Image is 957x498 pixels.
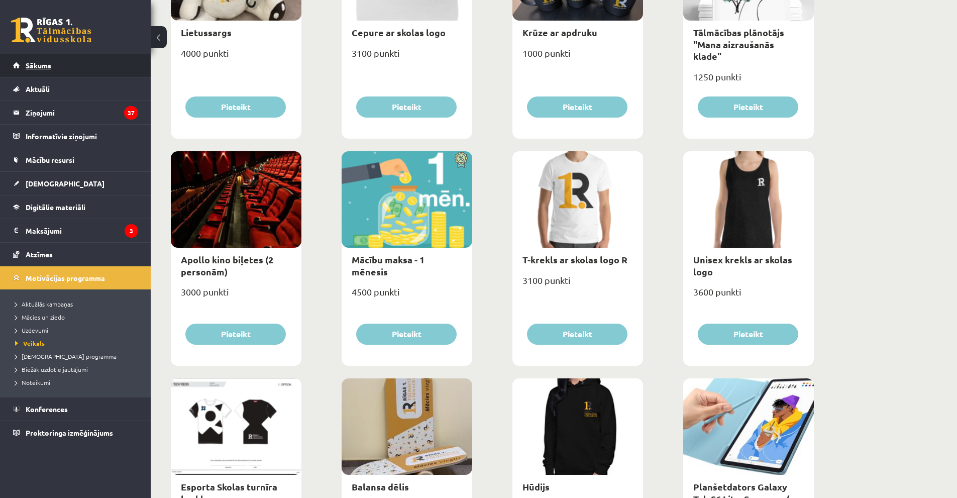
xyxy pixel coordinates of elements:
a: Konferences [13,397,138,421]
button: Pieteikt [356,96,457,118]
a: Uzdevumi [15,326,141,335]
a: Proktoringa izmēģinājums [13,421,138,444]
i: 3 [125,224,138,238]
a: Noteikumi [15,378,141,387]
span: Atzīmes [26,250,53,259]
span: Veikals [15,339,45,347]
a: Motivācijas programma [13,266,138,289]
div: 3100 punkti [512,272,643,297]
span: Mācies un ziedo [15,313,65,321]
a: [DEMOGRAPHIC_DATA] programma [15,352,141,361]
a: Digitālie materiāli [13,195,138,219]
span: Sākums [26,61,51,70]
span: Uzdevumi [15,326,48,334]
a: Aktuāli [13,77,138,101]
a: Tālmācības plānotājs "Mana aizraušanās klade" [693,27,784,62]
a: Cepure ar skolas logo [352,27,446,38]
div: 4500 punkti [342,283,472,309]
a: Balansa dēlis [352,481,409,492]
span: Noteikumi [15,378,50,386]
a: Unisex krekls ar skolas logo [693,254,792,277]
span: [DEMOGRAPHIC_DATA] [26,179,104,188]
button: Pieteikt [698,324,798,345]
span: Aktuāli [26,84,50,93]
span: [DEMOGRAPHIC_DATA] programma [15,352,117,360]
div: 3100 punkti [342,45,472,70]
a: Hūdijs [522,481,550,492]
a: T-krekls ar skolas logo R [522,254,627,265]
a: Biežāk uzdotie jautājumi [15,365,141,374]
a: Mācību maksa - 1 mēnesis [352,254,424,277]
span: Motivācijas programma [26,273,105,282]
a: Aktuālās kampaņas [15,300,141,309]
button: Pieteikt [356,324,457,345]
i: 37 [124,106,138,120]
a: Informatīvie ziņojumi [13,125,138,148]
button: Pieteikt [185,96,286,118]
div: 3600 punkti [683,283,814,309]
a: Mācību resursi [13,148,138,171]
a: Apollo kino biļetes (2 personām) [181,254,273,277]
a: Atzīmes [13,243,138,266]
legend: Informatīvie ziņojumi [26,125,138,148]
a: Sākums [13,54,138,77]
div: 1250 punkti [683,68,814,93]
span: Biežāk uzdotie jautājumi [15,365,88,373]
button: Pieteikt [698,96,798,118]
button: Pieteikt [527,96,627,118]
img: Atlaide [450,151,472,168]
a: Ziņojumi37 [13,101,138,124]
span: Aktuālās kampaņas [15,300,73,308]
a: Mācies un ziedo [15,313,141,322]
a: Rīgas 1. Tālmācības vidusskola [11,18,91,43]
legend: Maksājumi [26,219,138,242]
a: Krūze ar apdruku [522,27,597,38]
legend: Ziņojumi [26,101,138,124]
div: 4000 punkti [171,45,301,70]
span: Proktoringa izmēģinājums [26,428,113,437]
div: 1000 punkti [512,45,643,70]
span: Konferences [26,405,68,414]
span: Digitālie materiāli [26,203,85,212]
a: Veikals [15,339,141,348]
a: [DEMOGRAPHIC_DATA] [13,172,138,195]
button: Pieteikt [185,324,286,345]
button: Pieteikt [527,324,627,345]
a: Lietussargs [181,27,232,38]
a: Maksājumi3 [13,219,138,242]
span: Mācību resursi [26,155,74,164]
div: 3000 punkti [171,283,301,309]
